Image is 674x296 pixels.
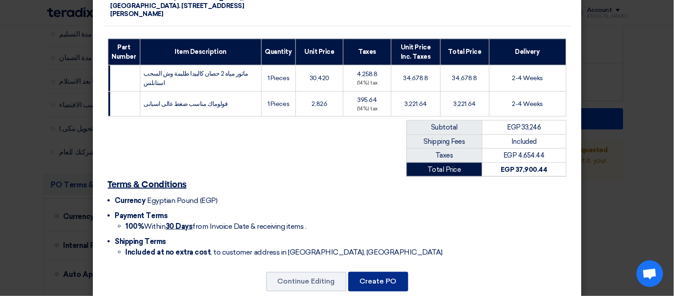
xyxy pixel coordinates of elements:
span: 2-4 Weeks [512,100,543,108]
div: (14%) tax [347,80,387,87]
th: Total Price [440,39,489,65]
span: 34,678.8 [452,74,477,82]
th: Item Description [140,39,261,65]
span: 1 Pieces [267,100,289,108]
span: 1 Pieces [267,74,289,82]
th: Unit Price Inc. Taxes [391,39,440,65]
span: 34,678.8 [403,74,428,82]
td: Taxes [407,149,482,163]
th: Part Number [108,39,140,65]
span: Egyptian Pound (EGP) [147,196,217,205]
td: Subtotal [407,121,482,135]
th: Unit Price [295,39,343,65]
th: Taxes [343,39,391,65]
div: (14%) tax [347,105,387,113]
button: Continue Editing [266,272,347,292]
span: فولوماك مناسب ضغط عالى اسبانى [144,100,228,108]
td: Total Price [407,162,482,177]
span: Shipping Terms [115,237,166,246]
span: Within from Invoice Date & receiving items . [126,222,307,231]
span: 2-4 Weeks [512,74,543,82]
td: EGP 33,246 [482,121,566,135]
span: 3,221.64 [454,100,476,108]
th: Quantity [261,39,295,65]
button: Create PO [348,272,408,292]
strong: EGP 37,900.44 [501,166,547,174]
span: ماتور مياه 2 حصان كالبيدا طلبمة وش السحب استانلس [144,70,248,87]
span: 3,221.64 [405,100,427,108]
span: 4,258.8 [357,70,378,78]
span: Included [511,138,537,146]
div: Open chat [637,260,663,287]
span: EGP 4,654.44 [504,151,545,159]
span: 2,826 [312,100,327,108]
td: Shipping Fees [407,134,482,149]
u: 30 Days [166,222,193,231]
span: 395.64 [358,96,377,104]
strong: 100% [126,222,144,231]
strong: Included at no extra cost [126,248,211,256]
span: Currency [115,196,146,205]
th: Delivery [489,39,566,65]
span: Payment Terms [115,211,168,220]
li: , to customer address in [GEOGRAPHIC_DATA], [GEOGRAPHIC_DATA] [126,247,566,258]
span: 30,420 [310,74,329,82]
u: Terms & Conditions [108,180,187,189]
